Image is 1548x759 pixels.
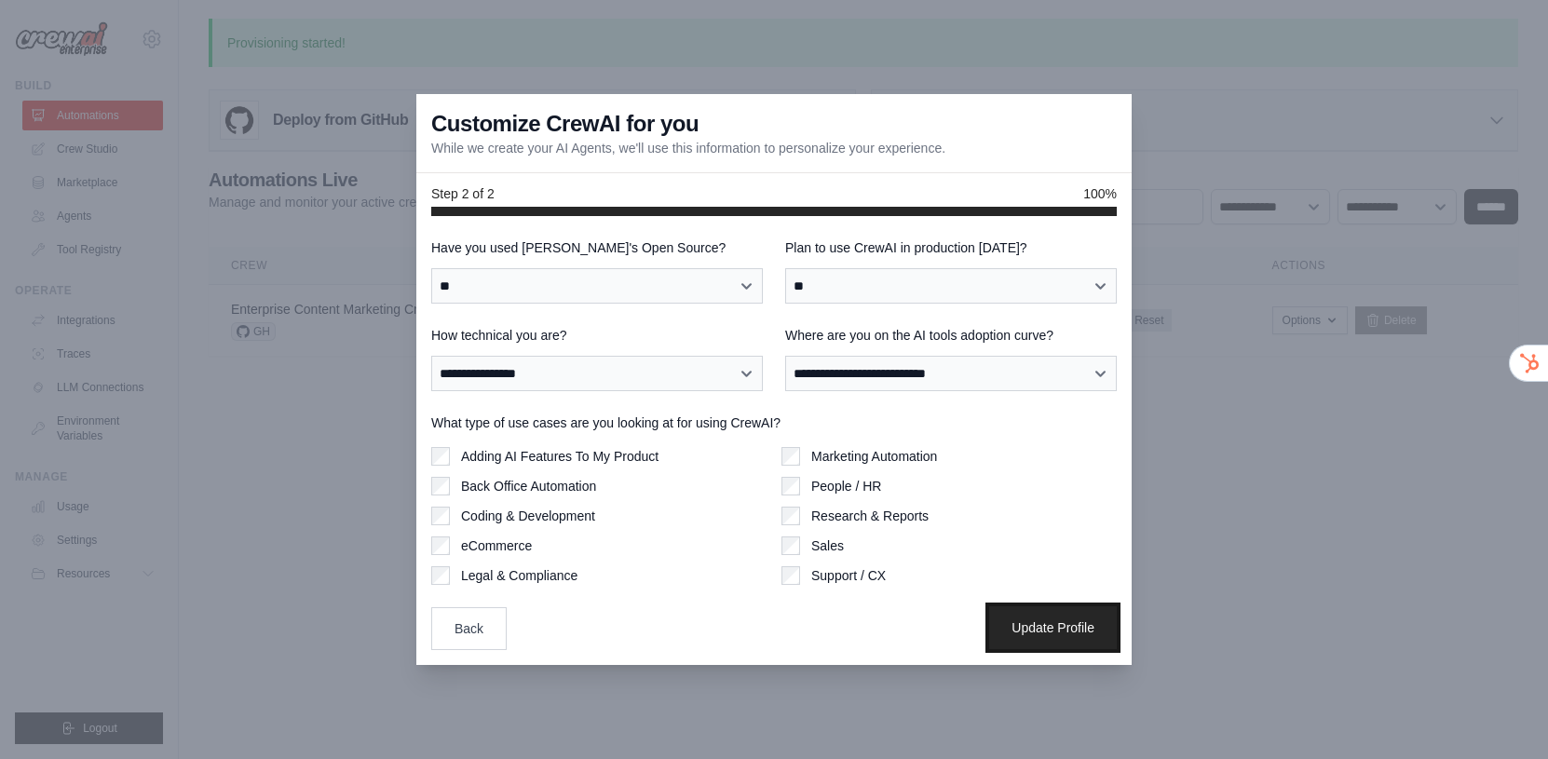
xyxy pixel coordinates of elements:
[811,536,844,555] label: Sales
[811,477,881,495] label: People / HR
[431,184,495,203] span: Step 2 of 2
[811,507,929,525] label: Research & Reports
[461,566,577,585] label: Legal & Compliance
[431,109,699,139] h3: Customize CrewAI for you
[811,566,886,585] label: Support / CX
[989,606,1117,649] button: Update Profile
[785,326,1117,345] label: Where are you on the AI tools adoption curve?
[1083,184,1117,203] span: 100%
[461,507,595,525] label: Coding & Development
[461,536,532,555] label: eCommerce
[785,238,1117,257] label: Plan to use CrewAI in production [DATE]?
[461,477,596,495] label: Back Office Automation
[431,413,1117,432] label: What type of use cases are you looking at for using CrewAI?
[461,447,659,466] label: Adding AI Features To My Product
[431,238,763,257] label: Have you used [PERSON_NAME]'s Open Source?
[811,447,937,466] label: Marketing Automation
[431,139,945,157] p: While we create your AI Agents, we'll use this information to personalize your experience.
[431,607,507,650] button: Back
[431,326,763,345] label: How technical you are?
